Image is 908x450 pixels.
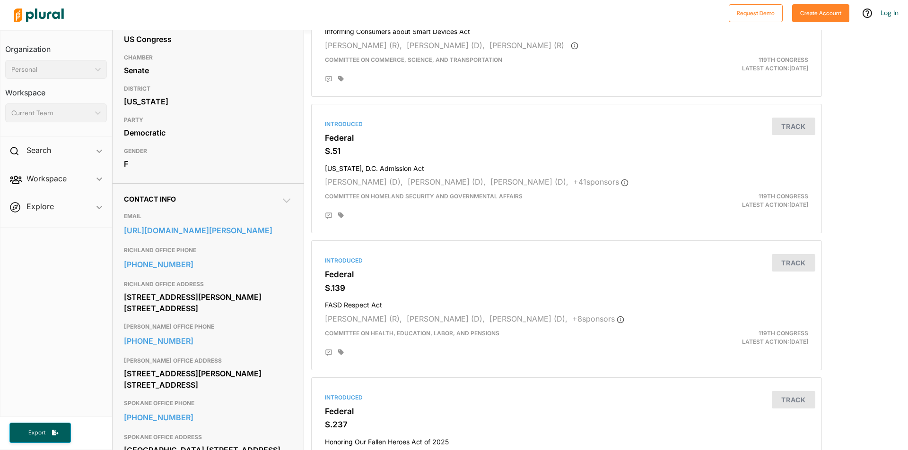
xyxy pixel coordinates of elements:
div: Add tags [338,212,344,219]
h3: [PERSON_NAME] OFFICE ADDRESS [124,355,292,366]
div: Latest Action: [DATE] [649,192,815,209]
span: Committee on Homeland Security and Governmental Affairs [325,193,523,200]
div: [STREET_ADDRESS][PERSON_NAME] [STREET_ADDRESS] [124,290,292,315]
div: Senate [124,63,292,77]
a: [PHONE_NUMBER] [124,410,292,425]
a: Create Account [792,8,849,17]
h3: Federal [325,407,808,416]
div: Democratic [124,126,292,140]
h3: RICHLAND OFFICE PHONE [124,245,292,256]
span: 119th Congress [759,56,808,63]
span: 119th Congress [759,330,808,337]
h3: RICHLAND OFFICE ADDRESS [124,279,292,290]
a: Request Demo [729,8,783,17]
button: Track [772,118,815,135]
div: Introduced [325,256,808,265]
a: Log In [881,8,899,17]
button: Export [9,423,71,443]
span: [PERSON_NAME] (D), [489,314,567,323]
span: Committee on Commerce, Science, and Transportation [325,56,502,63]
div: Latest Action: [DATE] [649,329,815,346]
a: [PHONE_NUMBER] [124,334,292,348]
div: Current Team [11,108,91,118]
div: Add Position Statement [325,349,332,357]
h3: Workspace [5,79,107,100]
div: Personal [11,65,91,75]
div: [STREET_ADDRESS][PERSON_NAME] [STREET_ADDRESS] [124,366,292,392]
h3: Federal [325,270,808,279]
a: [PHONE_NUMBER] [124,257,292,272]
button: Track [772,391,815,408]
span: [PERSON_NAME] (D), [407,314,485,323]
span: [PERSON_NAME] (D), [408,177,486,187]
h3: EMAIL [124,211,292,222]
span: [PERSON_NAME] (D), [490,177,568,187]
span: Committee on Health, Education, Labor, and Pensions [325,330,499,337]
div: Latest Action: [DATE] [649,56,815,73]
div: Add tags [338,349,344,356]
div: Introduced [325,120,808,128]
span: Contact Info [124,195,176,203]
div: US Congress [124,32,292,46]
h3: GENDER [124,145,292,157]
span: + 8 sponsor s [572,314,624,323]
div: Introduced [325,393,808,402]
h3: Organization [5,35,107,56]
span: + 41 sponsor s [573,177,629,187]
h3: S.139 [325,283,808,293]
button: Track [772,254,815,272]
div: Add Position Statement [325,76,332,83]
h2: Search [26,145,51,155]
h3: SPOKANE OFFICE ADDRESS [124,432,292,443]
h3: S.51 [325,146,808,156]
span: [PERSON_NAME] (R), [325,41,402,50]
h3: Federal [325,133,808,143]
span: [PERSON_NAME] (D), [325,177,403,187]
h4: Honoring Our Fallen Heroes Act of 2025 [325,433,808,446]
span: [PERSON_NAME] (D), [407,41,485,50]
h4: [US_STATE], D.C. Admission Act [325,160,808,173]
button: Request Demo [729,4,783,22]
h4: FASD Respect Act [325,297,808,309]
h3: DISTRICT [124,83,292,94]
span: [PERSON_NAME] (R), [325,314,402,323]
button: Create Account [792,4,849,22]
div: [US_STATE] [124,94,292,109]
h3: S.237 [325,420,808,429]
h3: SPOKANE OFFICE PHONE [124,398,292,409]
div: F [124,157,292,171]
a: [URL][DOMAIN_NAME][PERSON_NAME] [124,223,292,238]
div: Add tags [338,76,344,82]
span: 119th Congress [759,193,808,200]
h3: [PERSON_NAME] OFFICE PHONE [124,321,292,332]
div: Add Position Statement [325,212,332,220]
span: Export [22,429,52,437]
h3: PARTY [124,114,292,126]
span: [PERSON_NAME] (R) [489,41,564,50]
h3: CHAMBER [124,52,292,63]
